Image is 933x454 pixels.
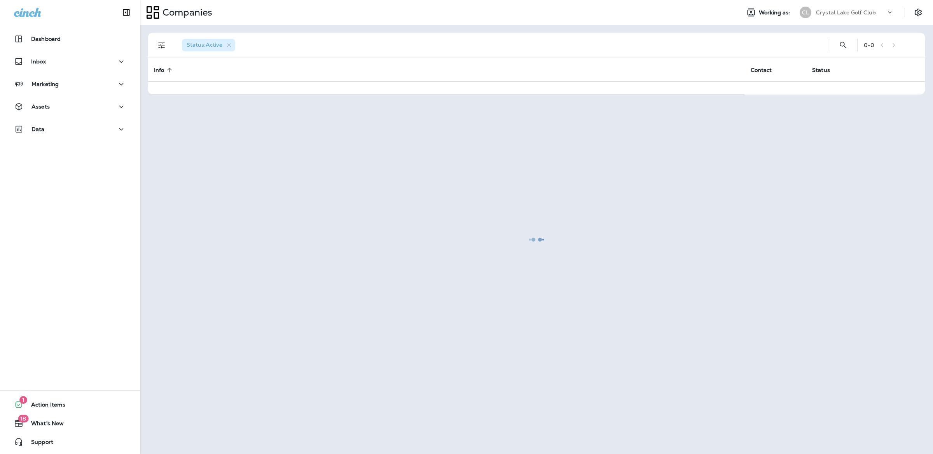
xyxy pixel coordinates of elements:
p: Data [31,126,45,132]
span: What's New [23,420,64,429]
button: Assets [8,99,132,114]
button: 1Action Items [8,397,132,412]
button: Data [8,121,132,137]
span: 1 [19,396,27,404]
p: Inbox [31,58,46,65]
button: Inbox [8,54,132,69]
button: Dashboard [8,31,132,47]
button: Marketing [8,76,132,92]
button: Support [8,434,132,450]
p: Crystal Lake Golf Club [816,9,876,16]
p: Assets [31,103,50,110]
div: CL [800,7,811,18]
button: 18What's New [8,415,132,431]
p: Companies [159,7,212,18]
p: Marketing [31,81,59,87]
span: 18 [18,415,28,422]
span: Action Items [23,401,65,411]
button: Collapse Sidebar [115,5,137,20]
p: Dashboard [31,36,61,42]
span: Working as: [759,9,792,16]
button: Settings [911,5,925,19]
span: Support [23,439,53,448]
